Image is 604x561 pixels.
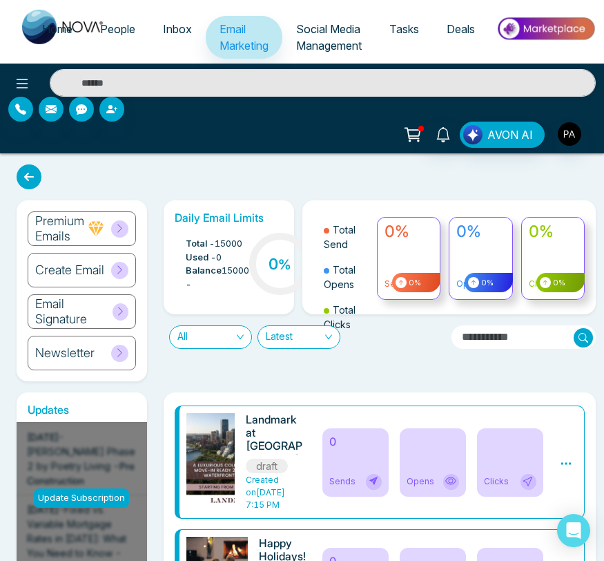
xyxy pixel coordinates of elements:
[215,237,242,251] span: 15000
[324,217,369,257] li: Total Send
[220,22,269,53] span: Email Marketing
[216,251,222,265] span: 0
[246,413,305,455] h6: Landmark at [GEOGRAPHIC_DATA]
[100,22,135,36] span: People
[463,125,483,144] img: Lead Flow
[282,16,376,59] a: Social Media Management
[177,326,244,348] span: All
[433,16,489,42] a: Deals
[186,251,216,265] span: Used -
[28,16,86,42] a: Home
[479,277,494,289] span: 0%
[175,211,283,225] h6: Daily Email Limits
[447,22,475,36] span: Deals
[35,213,88,243] h6: Premium Emails
[17,403,147,417] h6: Updates
[186,237,215,251] span: Total -
[329,475,355,488] span: Sends
[389,22,419,36] span: Tasks
[496,13,596,44] img: Market-place.gif
[266,326,332,348] span: Latest
[456,222,505,242] h4: 0%
[22,10,105,44] img: Nova CRM Logo
[484,475,509,488] span: Clicks
[324,297,369,337] li: Total Clicks
[376,16,433,42] a: Tasks
[296,22,362,53] span: Social Media Management
[384,222,433,242] h4: 0%
[163,22,192,36] span: Inbox
[529,278,577,290] p: Clicks
[34,488,129,508] div: Update Subscription
[206,16,282,59] a: Email Marketing
[35,263,104,278] h6: Create Email
[407,475,434,488] span: Opens
[329,435,382,448] h6: 0
[278,256,291,273] span: %
[487,126,533,143] span: AVON AI
[558,122,581,146] img: User Avatar
[557,514,590,547] div: Open Intercom Messenger
[149,16,206,42] a: Inbox
[86,16,149,42] a: People
[529,222,577,242] h4: 0%
[384,278,433,290] p: Sends
[35,345,95,361] h6: Newsletter
[324,257,369,297] li: Total Opens
[222,264,249,291] span: 15000
[246,475,285,510] span: Created on [DATE] 7:15 PM
[407,277,421,289] span: 0%
[551,277,565,289] span: 0%
[35,296,113,326] h6: Email Signature
[269,255,291,273] h3: 0
[246,459,288,473] span: draft
[42,22,72,36] span: Home
[186,264,222,291] span: Balance -
[456,278,505,290] p: Opens
[460,122,545,148] button: AVON AI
